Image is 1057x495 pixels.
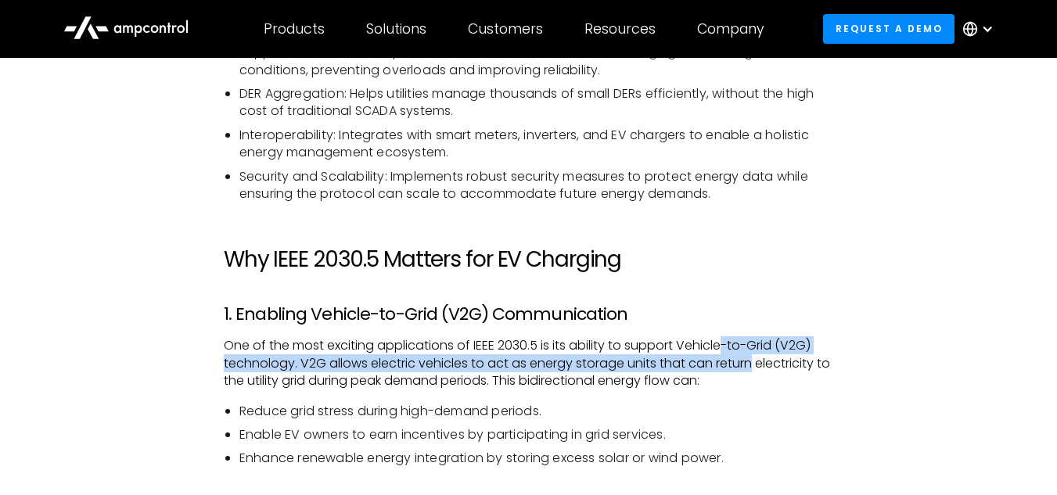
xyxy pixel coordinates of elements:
div: Company [697,20,764,38]
div: Customers [468,20,543,38]
a: Request a demo [823,14,955,43]
div: Resources [584,20,656,38]
h2: Why IEEE 2030.5 Matters for EV Charging [224,246,833,273]
li: Security and Scalability: Implements robust security measures to protect energy data while ensuri... [239,168,833,203]
li: Interoperability: Integrates with smart meters, inverters, and EV chargers to enable a holistic e... [239,127,833,162]
div: Solutions [366,20,426,38]
li: Enhance renewable energy integration by storing excess solar or wind power. [239,450,833,467]
p: One of the most exciting applications of IEEE 2030.5 is its ability to support Vehicle-to-Grid (V... [224,337,833,389]
li: DER Aggregation: Helps utilities manage thousands of small DERs efficiently, without the high cos... [239,85,833,120]
li: Support for Demand Response: Enables utilities to control EV charging based on grid conditions, p... [239,44,833,79]
h3: 1. Enabling Vehicle-to-Grid (V2G) Communication [224,304,833,325]
li: Reduce grid stress during high-demand periods. [239,403,833,420]
li: Enable EV owners to earn incentives by participating in grid services. [239,426,833,443]
div: Products [264,20,325,38]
